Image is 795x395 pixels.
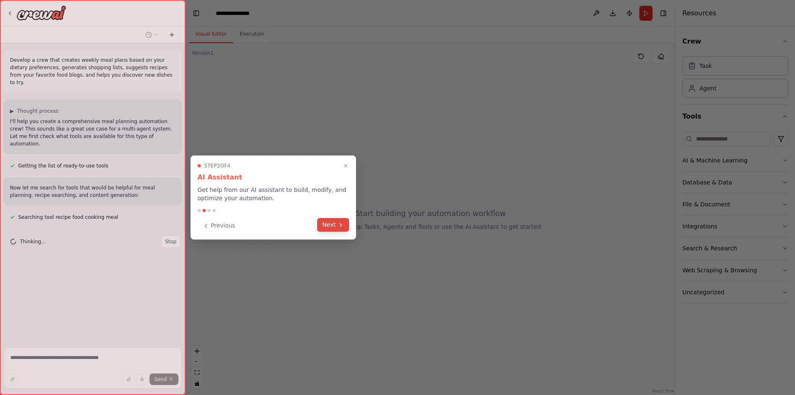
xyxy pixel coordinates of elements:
[190,7,202,19] button: Hide left sidebar
[204,162,231,169] span: Step 2 of 4
[317,218,349,232] button: Next
[198,219,240,233] button: Previous
[341,161,351,171] button: Close walkthrough
[198,186,349,202] p: Get help from our AI assistant to build, modify, and optimize your automation.
[198,172,349,182] h3: AI Assistant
